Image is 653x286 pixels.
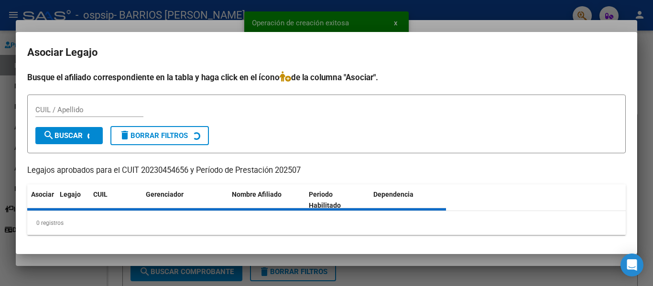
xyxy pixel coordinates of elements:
datatable-header-cell: Nombre Afiliado [228,184,305,216]
datatable-header-cell: Dependencia [370,184,446,216]
span: Periodo Habilitado [309,191,341,209]
button: Buscar [35,127,103,144]
div: 0 registros [27,211,626,235]
button: Borrar Filtros [110,126,209,145]
h2: Asociar Legajo [27,43,626,62]
datatable-header-cell: Gerenciador [142,184,228,216]
datatable-header-cell: Periodo Habilitado [305,184,370,216]
span: Borrar Filtros [119,131,188,140]
p: Legajos aprobados para el CUIT 20230454656 y Período de Prestación 202507 [27,165,626,177]
span: CUIL [93,191,108,198]
span: Buscar [43,131,83,140]
datatable-header-cell: Legajo [56,184,89,216]
span: Nombre Afiliado [232,191,282,198]
h4: Busque el afiliado correspondiente en la tabla y haga click en el ícono de la columna "Asociar". [27,71,626,84]
mat-icon: delete [119,129,131,141]
mat-icon: search [43,129,54,141]
span: Legajo [60,191,81,198]
datatable-header-cell: Asociar [27,184,56,216]
datatable-header-cell: CUIL [89,184,142,216]
span: Asociar [31,191,54,198]
div: Open Intercom Messenger [620,254,643,276]
span: Gerenciador [146,191,184,198]
span: Dependencia [373,191,414,198]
